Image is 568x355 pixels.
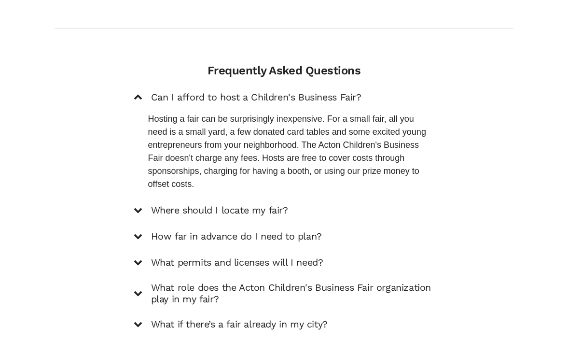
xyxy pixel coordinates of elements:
h5: What permits and licenses will I need? [151,257,323,269]
h5: Can I afford to host a Children's Business Fair? [151,92,361,103]
h5: How far in advance do I need to plan? [151,231,322,242]
h5: What if there’s a fair already in my city? [151,319,328,330]
h5: Where should I locate my fair? [151,205,288,216]
h4: Frequently Asked Questions [134,64,435,78]
p: Hosting a fair can be surprisingly inexpensive. For a small fair, all you need is a small yard, a... [148,113,435,191]
h5: What role does the Acton Children's Business Fair organization play in my fair? [151,282,435,305]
